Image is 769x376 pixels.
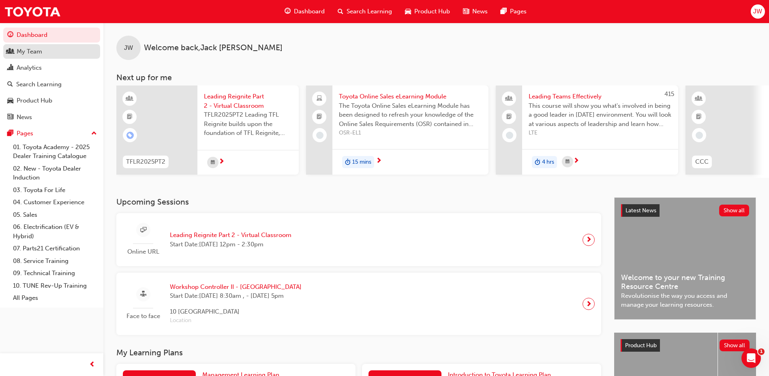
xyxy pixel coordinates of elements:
span: Dashboard [294,7,325,16]
a: My Team [3,44,100,59]
div: Pages [17,129,33,138]
a: TFLR2025PT2Leading Reignite Part 2 - Virtual ClassroomTFLR2025PT2 Leading TFL Reignite builds upo... [116,85,299,175]
button: Pages [3,126,100,141]
span: The Toyota Online Sales eLearning Module has been designed to refresh your knowledge of the Onlin... [339,101,482,129]
span: people-icon [7,48,13,56]
a: Trak [4,2,61,21]
a: Analytics [3,60,100,75]
a: 03. Toyota For Life [10,184,100,197]
a: Product HubShow all [621,339,750,352]
span: Start Date: [DATE] 12pm - 2:30pm [170,240,291,249]
button: Show all [719,205,750,216]
span: Start Date: [DATE] 8:30am , - [DATE] 5pm [170,291,302,301]
span: booktick-icon [506,112,512,122]
span: 10 [GEOGRAPHIC_DATA] [170,307,302,316]
span: 15 mins [352,158,371,167]
span: 415 [664,90,674,98]
iframe: Intercom live chat [741,348,761,368]
span: search-icon [338,6,343,17]
span: booktick-icon [696,112,702,122]
span: This course will show you what's involved in being a good leader in [DATE] environment. You will ... [529,101,672,129]
a: Dashboard [3,28,100,43]
span: learningRecordVerb_NONE-icon [316,132,323,139]
a: Face to faceWorkshop Controller II - [GEOGRAPHIC_DATA]Start Date:[DATE] 8:30am , - [DATE] 5pm10 [... [123,279,595,329]
span: Toyota Online Sales eLearning Module [339,92,482,101]
a: 06. Electrification (EV & Hybrid) [10,221,100,242]
span: Latest News [625,207,656,214]
a: Search Learning [3,77,100,92]
span: news-icon [7,114,13,121]
span: learningResourceType_INSTRUCTOR_LED-icon [127,94,133,104]
div: News [17,113,32,122]
span: next-icon [218,158,225,166]
h3: Upcoming Sessions [116,197,601,207]
span: learningRecordVerb_NONE-icon [506,132,513,139]
span: news-icon [463,6,469,17]
span: CCC [695,157,709,167]
a: pages-iconPages [494,3,533,20]
span: 1 [758,348,765,355]
a: 04. Customer Experience [10,196,100,209]
span: Face to face [123,312,163,321]
span: Pages [510,7,527,16]
a: All Pages [10,292,100,304]
a: 10. TUNE Rev-Up Training [10,280,100,292]
a: guage-iconDashboard [278,3,331,20]
span: Location [170,316,302,325]
a: 08. Service Training [10,255,100,267]
span: Welcome to your new Training Resource Centre [621,273,749,291]
span: car-icon [405,6,411,17]
span: search-icon [7,81,13,88]
a: Toyota Online Sales eLearning ModuleThe Toyota Online Sales eLearning Module has been designed to... [306,85,488,175]
a: 05. Sales [10,209,100,221]
span: Leading Reignite Part 2 - Virtual Classroom [204,92,292,110]
span: people-icon [506,94,512,104]
a: Latest NewsShow allWelcome to your new Training Resource CentreRevolutionise the way you access a... [614,197,756,320]
span: pages-icon [501,6,507,17]
a: 07. Parts21 Certification [10,242,100,255]
span: learningRecordVerb_ENROLL-icon [126,132,134,139]
span: learningRecordVerb_NONE-icon [696,132,703,139]
span: laptop-icon [317,94,322,104]
span: TFLR2025PT2 Leading TFL Reignite builds upon the foundation of TFL Reignite, reaffirming our comm... [204,110,292,138]
div: Search Learning [16,80,62,89]
span: TFLR2025PT2 [126,157,165,167]
span: guage-icon [285,6,291,17]
span: up-icon [91,128,97,139]
span: guage-icon [7,32,13,39]
div: Product Hub [17,96,52,105]
span: duration-icon [535,157,540,167]
span: next-icon [586,234,592,246]
h3: Next up for me [103,73,769,82]
span: Search Learning [347,7,392,16]
div: My Team [17,47,42,56]
button: JW [751,4,765,19]
a: search-iconSearch Learning [331,3,398,20]
span: prev-icon [89,360,95,370]
span: next-icon [586,298,592,310]
button: DashboardMy TeamAnalyticsSearch LearningProduct HubNews [3,26,100,126]
span: booktick-icon [127,112,133,122]
span: Online URL [123,247,163,256]
a: car-iconProduct Hub [398,3,456,20]
span: calendar-icon [566,157,570,167]
span: JW [753,7,762,16]
div: Analytics [17,63,42,73]
span: learningResourceType_INSTRUCTOR_LED-icon [696,94,702,104]
a: 01. Toyota Academy - 2025 Dealer Training Catalogue [10,141,100,162]
span: News [472,7,488,16]
span: sessionType_ONLINE_URL-icon [140,225,146,235]
a: News [3,110,100,125]
span: next-icon [573,158,579,165]
span: Revolutionise the way you access and manage your learning resources. [621,291,749,310]
span: chart-icon [7,64,13,72]
span: next-icon [376,158,382,165]
span: Leading Reignite Part 2 - Virtual Classroom [170,231,291,240]
a: 02. New - Toyota Dealer Induction [10,162,100,184]
span: OSR-EL1 [339,128,482,138]
a: 09. Technical Training [10,267,100,280]
span: Product Hub [625,342,657,349]
button: Show all [720,340,750,351]
span: 4 hrs [542,158,554,167]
